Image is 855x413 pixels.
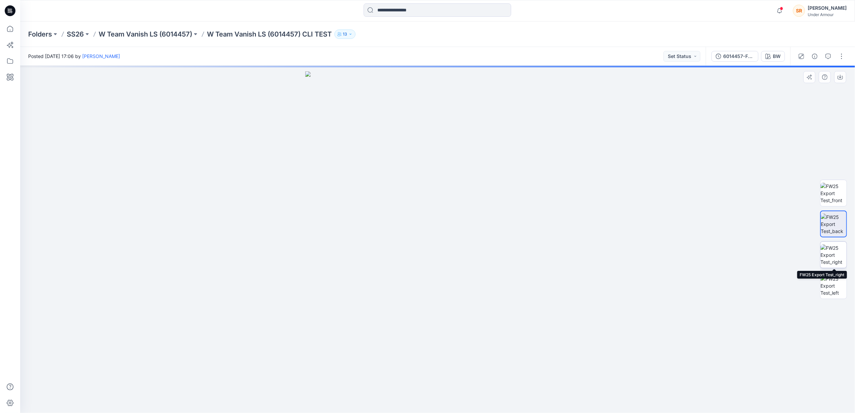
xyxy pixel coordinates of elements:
a: [PERSON_NAME] [82,53,120,59]
img: FW25 Export Test_front [820,183,847,204]
img: eyJhbGciOiJIUzI1NiIsImtpZCI6IjAiLCJzbHQiOiJzZXMiLCJ0eXAiOiJKV1QifQ.eyJkYXRhIjp7InR5cGUiOiJzdG9yYW... [305,71,570,413]
p: W Team Vanish LS (6014457) CLI TEST [207,29,332,39]
button: BW [761,51,785,62]
img: FW25 Export Test_left [820,275,847,296]
img: FW25 Export Test_right [820,244,847,265]
a: Folders [28,29,52,39]
div: SR [793,5,805,17]
div: 6014457-F1_Digital Twin [723,53,754,60]
p: 13 [343,31,347,38]
div: BW [773,53,781,60]
div: [PERSON_NAME] [808,4,847,12]
div: Under Armour [808,12,847,17]
a: W Team Vanish LS (6014457) [99,29,192,39]
span: Posted [DATE] 17:06 by [28,53,120,60]
img: FW25 Export Test_back [821,214,846,235]
button: Details [809,51,820,62]
a: SS26 [67,29,84,39]
button: 6014457-F1_Digital Twin [711,51,758,62]
button: 13 [334,29,356,39]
